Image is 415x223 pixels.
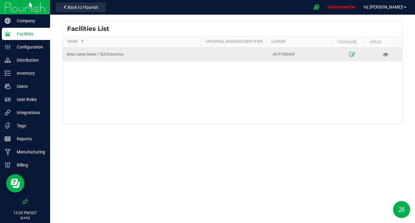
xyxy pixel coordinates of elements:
span: Facilities List [67,24,109,33]
p: Facilities [11,30,47,38]
p: 12:05 PM EDT [3,210,47,216]
inline-svg: Manufacturing [5,149,11,155]
th: Configure [332,37,365,48]
p: Distribution [11,56,47,64]
inline-svg: Inventory [5,70,11,76]
p: Inventory [11,70,47,77]
a: Name [67,39,198,44]
p: [DATE] [3,216,47,220]
p: Integrations [11,109,47,116]
p: Configuration [11,43,47,51]
div: AU-P-000439 [273,52,332,57]
inline-svg: Tags [5,123,11,129]
p: IMPERSONATOR [325,5,358,10]
inline-svg: Integrations [5,110,11,116]
p: Users [11,83,47,90]
inline-svg: Facilities [5,31,11,37]
div: Great Lakes Seeds / GLS Extraction [67,52,199,57]
p: User Roles [11,96,47,103]
p: Tags [11,122,47,129]
span: Hi, [PERSON_NAME]! [364,5,403,9]
inline-svg: Billing [5,162,11,168]
inline-svg: Reports [5,136,11,142]
label: Pin the sidebar to full width on large screens [22,199,28,205]
a: License [271,39,330,44]
inline-svg: Configuration [5,44,11,50]
inline-svg: Company [5,18,11,24]
inline-svg: User Roles [5,96,11,103]
inline-svg: Distribution [5,57,11,63]
p: Manufacturing [11,148,47,156]
button: Toggle Menu [393,201,410,218]
p: Reports [11,135,47,142]
p: Company [11,17,47,24]
span: Open Ecommerce Menu [310,1,323,13]
button: Back to Flourish [56,2,106,12]
a: Universal Business Identifier [206,39,264,44]
inline-svg: Users [5,83,11,89]
iframe: Resource center [6,174,24,192]
span: Back to Flourish [67,5,98,10]
p: Billing [11,161,47,169]
th: Areas [365,37,398,48]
